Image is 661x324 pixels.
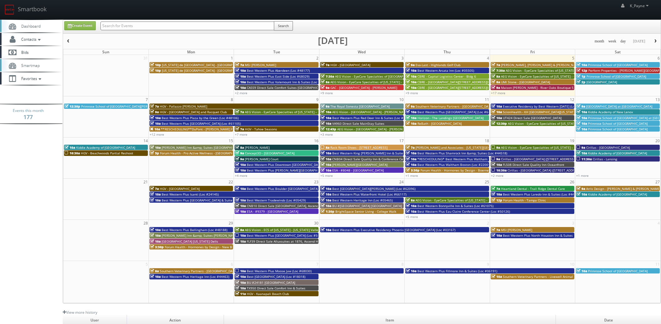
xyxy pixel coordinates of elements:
span: 7a [150,104,159,109]
span: 12:30p [65,104,80,109]
span: Primrose School of [GEOGRAPHIC_DATA] [588,269,648,273]
span: HGV - Pallazzo [PERSON_NAME] [160,104,207,109]
span: 12 [569,96,575,103]
span: AEG Vision - EyeCare Specialties of [US_STATE] – [PERSON_NAME] Eye Care [501,145,613,150]
span: K_Payne [630,3,650,8]
span: AEG Vision - EyeCare Specialties of [US_STATE] – [PERSON_NAME] Vision [506,68,613,73]
span: 1:30p [321,209,334,214]
span: 10a [576,121,587,126]
span: 9a [235,157,244,161]
a: +2 more [235,91,247,95]
span: Best Western Plus Heritage Inn (Loc #44463) [162,274,229,279]
span: 9a [321,104,329,109]
span: Best Western Plus East Side (Loc #68029) [247,74,309,79]
span: Kiddie Academy of [GEOGRAPHIC_DATA] [588,192,647,196]
span: 10a [150,116,161,120]
span: Forum Health - Hormones by Design - New Braunfels Clinic [165,245,253,249]
span: Forum Health - Pro Active Wellness - [GEOGRAPHIC_DATA] [160,151,246,155]
span: 10a [576,151,587,155]
span: [PERSON_NAME] Inn &amp; Suites [GEOGRAPHIC_DATA] [162,145,244,150]
span: **RESCHEDULING**DuPont - [PERSON_NAME] Plantation [161,127,247,131]
span: Mon [187,49,195,55]
span: Maison [PERSON_NAME] - River Oaks Boutique Second Shoot [501,85,592,90]
span: 10a [576,269,587,273]
span: Best Western Plus Boulder [GEOGRAPHIC_DATA] (Loc #06179) [247,186,339,191]
span: Dashboard [18,23,41,29]
a: +9 more [320,91,333,95]
span: AEG Vision - EyeCare Specialties of [US_STATE] – EyeCare in [GEOGRAPHIC_DATA] [245,110,365,114]
span: Forum Health - Tampa Clinic [503,198,546,202]
span: 24 [399,179,404,185]
span: 8a [491,80,500,84]
img: smartbook-logo.png [5,5,15,15]
span: Best Western Bonnyville Inn & Suites (Loc #61075) [417,204,493,208]
span: Best [GEOGRAPHIC_DATA][PERSON_NAME] (Loc #62096) [332,186,416,191]
span: HGV - Kaanapali Beach Club [247,292,289,296]
span: Best Western Plus Bellingham (Loc #48188) [162,228,227,232]
span: 10a [321,121,331,126]
span: Best Western Plus Red Deer Inn & Suites (Loc #61062) [332,116,414,120]
span: 8a [321,145,329,150]
span: ESA - #9379 - [GEOGRAPHIC_DATA] [247,209,298,214]
span: 7a [235,63,244,67]
span: 6 [657,55,660,61]
span: 3:30p [150,245,164,249]
span: CNB04 Direct Sale Quality Inn & Conference Center [332,157,409,161]
span: 7 [145,96,148,103]
span: 10a [235,274,246,279]
span: UMI Stone - [GEOGRAPHIC_DATA] [501,80,550,84]
span: 9a [491,157,500,161]
span: 10a [406,162,416,167]
span: 10a [491,162,502,167]
a: +1 more [406,173,418,178]
span: 1p [576,74,586,79]
span: 12p [491,198,502,202]
span: Best Western Plus Laredo Inn & Suites (Loc #44702) [503,192,581,196]
span: 7a [235,110,244,114]
span: 8a [150,269,159,273]
a: +17 more [491,91,505,95]
span: The Royal Sonesta [GEOGRAPHIC_DATA] [330,104,390,109]
button: [DATE] [631,37,647,45]
span: Cirillas - [GEOGRAPHIC_DATA] ([STREET_ADDRESS]) [508,168,582,172]
span: 9a [406,104,415,109]
span: 21 [143,179,148,185]
a: +2 more [491,173,503,178]
span: Wed [358,49,366,55]
span: 10a [406,80,416,84]
span: Southern Veterinary Partners - Livewell Animal Urgent Care of [GEOGRAPHIC_DATA] [503,274,627,279]
span: ESA - #8048 - [GEOGRAPHIC_DATA] [332,168,384,172]
span: [GEOGRAPHIC_DATA] at [GEOGRAPHIC_DATA] [586,104,652,109]
span: 10a [235,74,246,79]
span: 9a [406,63,415,67]
span: [PERSON_NAME] Court [245,157,279,161]
span: 10a [150,233,161,238]
span: 10a [491,104,502,109]
span: 10a [321,228,331,232]
span: Kiddie Academy of [GEOGRAPHIC_DATA] [76,145,135,150]
span: 10a [235,162,246,167]
span: 10p [150,68,161,73]
span: 10a [491,192,502,196]
span: ScionHealth - KH [GEOGRAPHIC_DATA][US_STATE] [503,110,576,114]
span: 10a [321,168,331,172]
span: Primrose School of [GEOGRAPHIC_DATA] [588,63,648,67]
span: 9a [491,85,500,90]
span: *RESCHEDULING* Best Western Plus Waltham Boston (Loc #22009) [417,157,519,161]
span: Cirillas - Lansing [593,157,617,161]
span: 17 [399,138,404,144]
span: 10a [235,68,246,73]
span: 10:30a [491,168,507,172]
span: 11a [235,292,246,296]
span: 10a [235,85,246,90]
span: Forum Health - Hormones by Design - Boerne Clinic [420,168,498,172]
span: AEG Vision - [GEOGRAPHIC_DATA] - [PERSON_NAME] Cypress [337,127,426,131]
input: Search for Events [100,22,274,30]
span: Best Western Plus Fillmore Inn & Suites (Loc #06191) [417,269,497,273]
span: 8a [406,198,415,202]
span: Cirillas - [GEOGRAPHIC_DATA] [586,145,630,150]
span: AEG Vision - EyeCare Specialties of [US_STATE] - Carolina Family Vision [501,74,606,79]
span: Primrose School of [GEOGRAPHIC_DATA] [588,127,648,131]
span: Primrose School of [GEOGRAPHIC_DATA] [588,121,648,126]
span: AEG Vision - EyeCare Specialties of [US_STATE] - In Focus Vision Center [330,80,436,84]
